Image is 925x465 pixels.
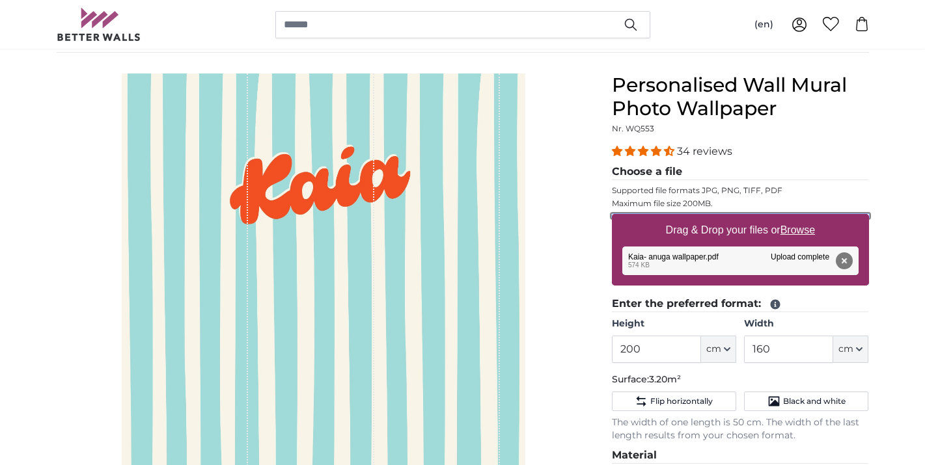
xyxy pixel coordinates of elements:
button: cm [833,336,868,363]
span: Flip horizontally [650,396,713,406]
legend: Choose a file [612,164,869,180]
legend: Material [612,447,869,464]
button: cm [701,336,736,363]
span: cm [706,343,721,356]
p: Surface: [612,373,869,386]
p: The width of one length is 50 cm. The width of the last length results from your chosen format. [612,416,869,442]
label: Width [744,317,868,330]
label: Drag & Drop your files or [660,217,820,243]
p: Supported file formats JPG, PNG, TIFF, PDF [612,185,869,196]
button: Flip horizontally [612,392,736,411]
label: Height [612,317,736,330]
img: Betterwalls [57,8,141,41]
span: Black and white [783,396,846,406]
span: 34 reviews [677,145,732,157]
span: Nr. WQ553 [612,124,654,133]
span: 3.20m² [649,373,681,385]
legend: Enter the preferred format: [612,296,869,312]
p: Maximum file size 200MB. [612,198,869,209]
span: cm [838,343,853,356]
span: 4.32 stars [612,145,677,157]
u: Browse [780,224,815,235]
button: (en) [744,13,784,36]
h1: Personalised Wall Mural Photo Wallpaper [612,73,869,120]
button: Black and white [744,392,868,411]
